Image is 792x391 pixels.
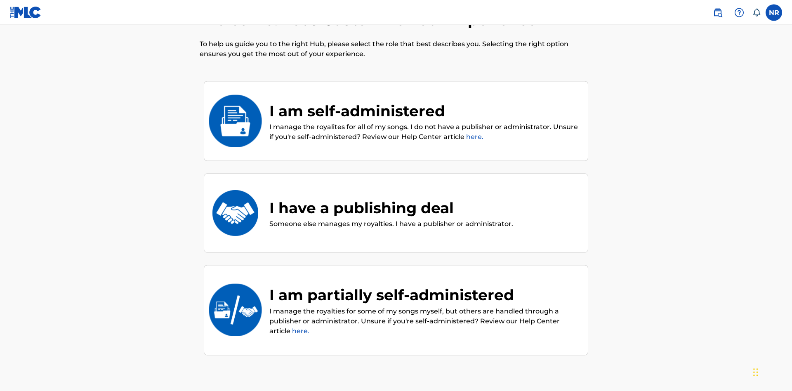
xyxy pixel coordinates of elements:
[204,81,588,161] div: I am self-administeredI am self-administeredI manage the royalites for all of my songs. I do not ...
[731,4,747,21] div: Help
[208,94,262,147] img: I am self-administered
[208,283,262,336] img: I am partially self-administered
[466,133,483,141] a: here.
[269,306,580,336] p: I manage the royalties for some of my songs myself, but others are handled through a publisher or...
[713,7,723,17] img: search
[269,219,513,229] p: Someone else manages my royalties. I have a publisher or administrator.
[753,360,758,384] div: Drag
[269,197,513,219] div: I have a publishing deal
[751,351,792,391] iframe: Chat Widget
[269,284,580,306] div: I am partially self-administered
[208,186,262,239] img: I have a publishing deal
[269,122,580,142] p: I manage the royalites for all of my songs. I do not have a publisher or administrator. Unsure if...
[752,8,761,16] div: Notifications
[734,7,744,17] img: help
[709,4,726,21] a: Public Search
[204,265,588,355] div: I am partially self-administeredI am partially self-administeredI manage the royalties for some o...
[204,173,588,252] div: I have a publishing dealI have a publishing dealSomeone else manages my royalties. I have a publi...
[200,39,592,59] p: To help us guide you to the right Hub, please select the role that best describes you. Selecting ...
[766,4,782,21] div: User Menu
[269,100,580,122] div: I am self-administered
[10,6,42,18] img: MLC Logo
[292,327,309,335] a: here.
